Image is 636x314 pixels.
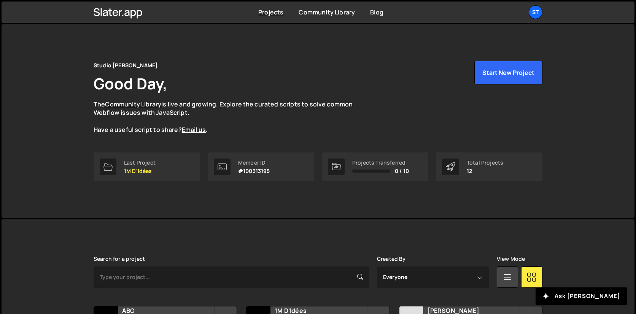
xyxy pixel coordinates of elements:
[474,61,542,84] button: Start New Project
[94,152,200,181] a: Last Project 1M D'Idées
[182,125,206,134] a: Email us
[238,168,270,174] p: #100313195
[497,256,525,262] label: View Mode
[377,256,406,262] label: Created By
[299,8,355,16] a: Community Library
[467,160,503,166] div: Total Projects
[94,61,157,70] div: Studio [PERSON_NAME]
[238,160,270,166] div: Member ID
[529,5,542,19] a: St
[352,160,409,166] div: Projects Transferred
[467,168,503,174] p: 12
[395,168,409,174] span: 0 / 10
[94,256,145,262] label: Search for a project
[124,160,156,166] div: Last Project
[105,100,161,108] a: Community Library
[536,287,627,305] button: Ask [PERSON_NAME]
[94,266,369,288] input: Type your project...
[370,8,383,16] a: Blog
[94,73,167,94] h1: Good Day,
[124,168,156,174] p: 1M D'Idées
[258,8,283,16] a: Projects
[94,100,367,134] p: The is live and growing. Explore the curated scripts to solve common Webflow issues with JavaScri...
